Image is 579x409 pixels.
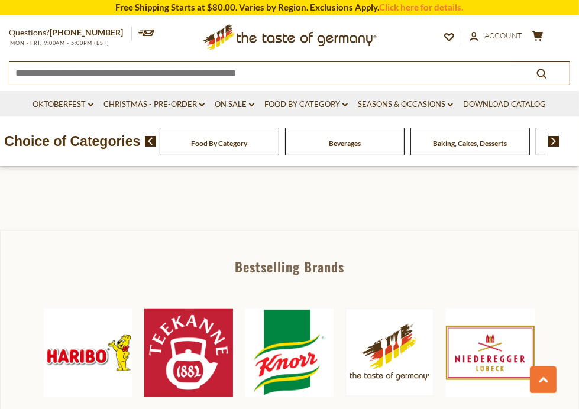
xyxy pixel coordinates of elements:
a: Seasons & Occasions [358,98,453,111]
a: Baking, Cakes, Desserts [433,139,507,148]
span: Account [484,31,522,40]
a: Account [470,30,522,43]
a: Beverages [329,139,361,148]
img: previous arrow [145,136,156,147]
a: Download Catalog [463,98,546,111]
div: Bestselling Brands [1,260,578,273]
img: Teekanne [144,309,233,397]
a: Christmas - PRE-ORDER [103,98,205,111]
img: Knorr [245,309,334,397]
a: Food By Category [264,98,348,111]
img: Niederegger [446,309,535,397]
img: Haribo [44,309,132,397]
a: Click here for details. [380,2,464,12]
img: next arrow [548,136,559,147]
a: On Sale [215,98,254,111]
a: [PHONE_NUMBER] [50,27,123,37]
a: Oktoberfest [33,98,93,111]
a: Food By Category [191,139,247,148]
span: MON - FRI, 9:00AM - 5:00PM (EST) [9,40,109,46]
p: Questions? [9,25,132,40]
img: The Taste of Germany [345,309,434,397]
